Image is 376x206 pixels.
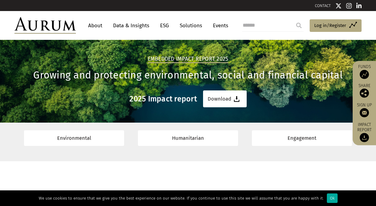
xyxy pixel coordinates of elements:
[327,193,338,203] div: Ok
[346,3,352,9] img: Instagram icon
[14,69,362,81] h1: Growing and protecting environmental, social and financial capital
[315,3,331,8] a: CONTACT
[335,3,342,9] img: Twitter icon
[356,122,373,142] a: Impact report
[14,17,76,34] img: Aurum
[356,64,373,79] a: Funds
[138,130,238,146] a: Humanitarian
[24,130,124,146] a: Environmental
[148,56,229,63] h2: Embedded Impact report 2025
[360,89,369,98] img: Share this post
[210,20,228,31] a: Events
[356,3,362,9] img: Linkedin icon
[356,84,373,98] div: Share
[177,20,205,31] a: Solutions
[203,90,247,107] a: Download
[310,19,362,32] a: Log in/Register
[110,20,152,31] a: Data & Insights
[252,130,352,146] a: Engagement
[85,20,105,31] a: About
[360,70,369,79] img: Access Funds
[129,94,197,104] h3: 2025 Impact report
[157,20,172,31] a: ESG
[360,108,369,117] img: Sign up to our newsletter
[293,19,305,32] input: Submit
[356,102,373,117] a: Sign up
[314,22,346,29] span: Log in/Register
